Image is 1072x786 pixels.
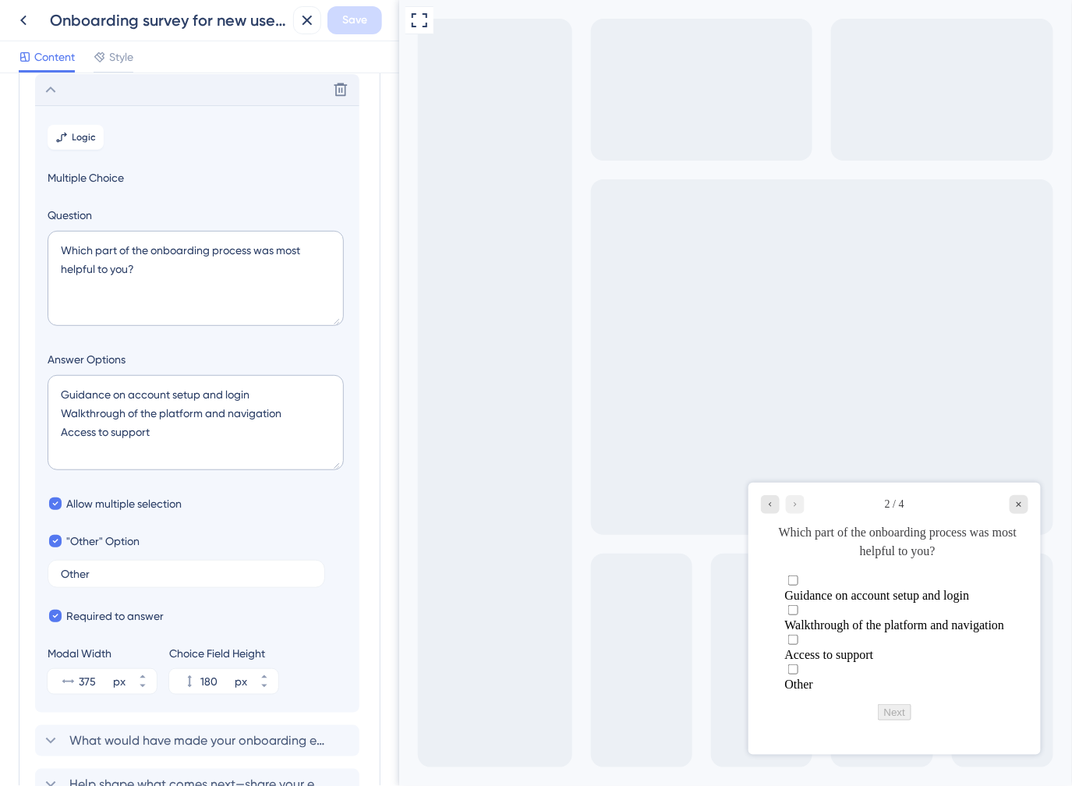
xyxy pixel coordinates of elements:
div: Modal Width [48,644,157,663]
button: Save [327,6,382,34]
span: Logic [73,131,97,143]
span: Style [109,48,133,66]
span: "Other" Option [66,532,140,551]
input: px [200,672,232,691]
div: px [113,672,126,691]
span: Multiple Choice [48,168,347,187]
button: px [129,682,157,694]
span: Required to answer [66,607,164,625]
iframe: UserGuiding Survey [349,483,642,755]
button: px [250,682,278,694]
button: Logic [48,125,104,150]
div: Choice Field Height [169,644,278,663]
input: Type the value [61,568,312,579]
button: px [129,669,157,682]
label: Question [48,206,347,225]
textarea: Which part of the onboarding process was most helpful to you? [48,231,344,326]
button: px [250,669,278,682]
span: Allow multiple selection [66,494,182,513]
span: Content [34,48,75,66]
textarea: Guidance on account setup and login Walkthrough of the platform and navigation Access to support [48,375,344,470]
label: Answer Options [48,350,347,369]
span: What would have made your onboarding experience better? [69,731,327,750]
div: Onboarding survey for new users [50,9,287,31]
span: Save [342,11,367,30]
div: px [235,672,247,691]
input: px [79,672,110,691]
